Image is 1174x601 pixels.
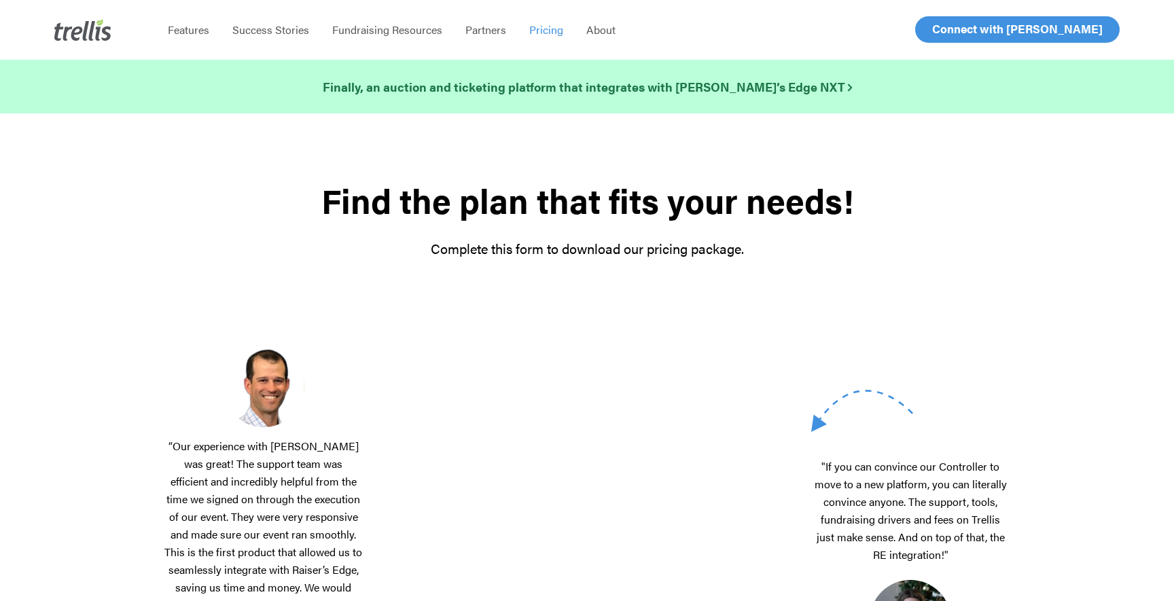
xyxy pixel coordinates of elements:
p: Complete this form to download our pricing package. [164,239,1010,258]
a: Connect with [PERSON_NAME] [915,16,1120,43]
strong: Find the plan that fits your needs! [321,176,853,224]
span: Pricing [529,22,563,37]
strong: Finally, an auction and ticketing platform that integrates with [PERSON_NAME]’s Edge NXT [323,78,852,95]
a: Success Stories [221,23,321,37]
span: Success Stories [232,22,309,37]
span: Fundraising Resources [332,22,442,37]
a: Partners [454,23,518,37]
a: Pricing [518,23,575,37]
p: "If you can convince our Controller to move to a new platform, you can literally convince anyone.... [811,458,1010,580]
a: Fundraising Resources [321,23,454,37]
img: Screenshot-2025-03-18-at-2.39.01%E2%80%AFPM.png [223,346,304,426]
a: About [575,23,627,37]
span: About [586,22,616,37]
span: Connect with [PERSON_NAME] [932,20,1103,37]
a: Finally, an auction and ticketing platform that integrates with [PERSON_NAME]’s Edge NXT [323,77,852,96]
span: Features [168,22,209,37]
span: Partners [465,22,506,37]
img: Trellis [54,19,111,41]
a: Features [156,23,221,37]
